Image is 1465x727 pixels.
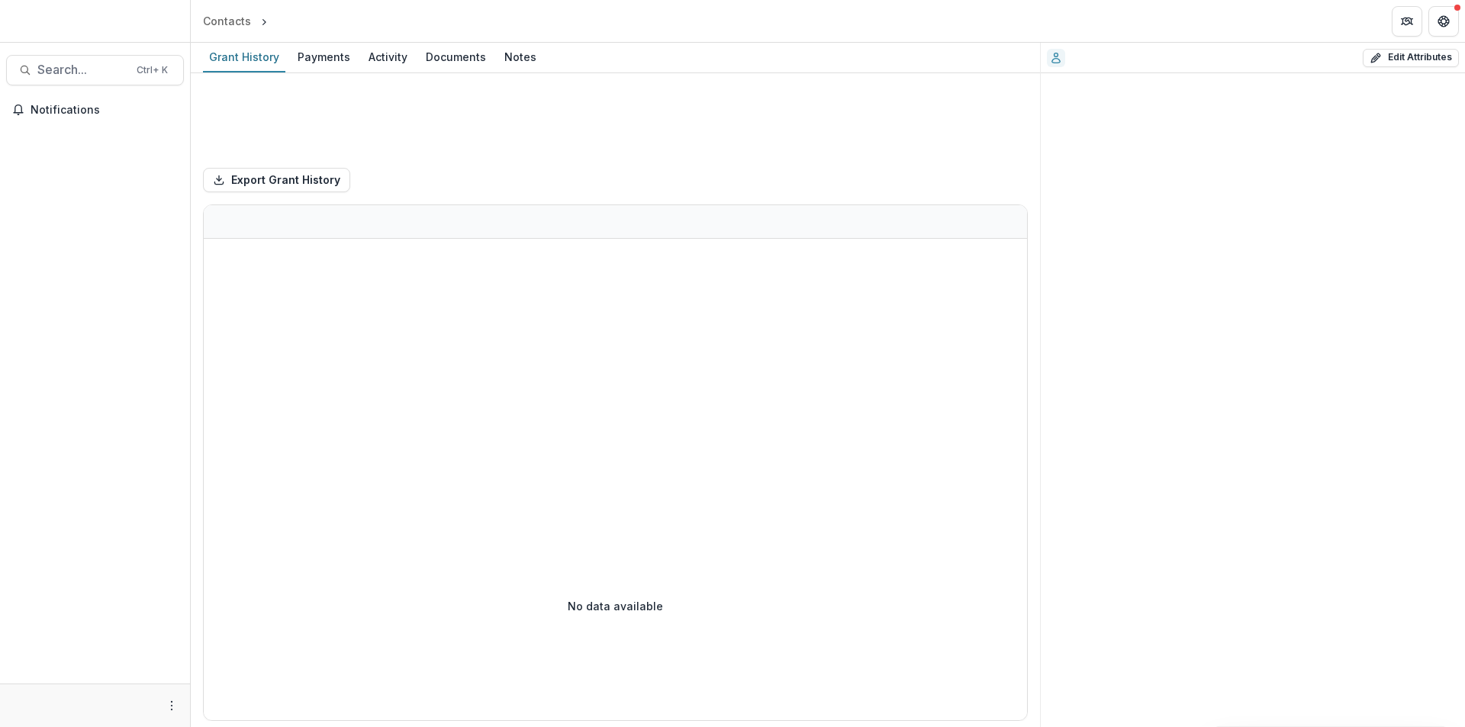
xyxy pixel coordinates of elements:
[203,43,285,72] a: Grant History
[420,43,492,72] a: Documents
[1428,6,1459,37] button: Get Help
[362,46,414,68] div: Activity
[420,46,492,68] div: Documents
[203,46,285,68] div: Grant History
[203,168,350,192] button: Export Grant History
[498,46,543,68] div: Notes
[1392,6,1422,37] button: Partners
[1363,49,1459,67] button: Edit Attributes
[362,43,414,72] a: Activity
[37,63,127,77] span: Search...
[6,98,184,122] button: Notifications
[31,104,178,117] span: Notifications
[134,62,171,79] div: Ctrl + K
[197,10,257,32] a: Contacts
[203,13,251,29] div: Contacts
[6,55,184,85] button: Search...
[197,10,336,32] nav: breadcrumb
[163,696,181,715] button: More
[291,43,356,72] a: Payments
[498,43,543,72] a: Notes
[568,598,663,614] p: No data available
[291,46,356,68] div: Payments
